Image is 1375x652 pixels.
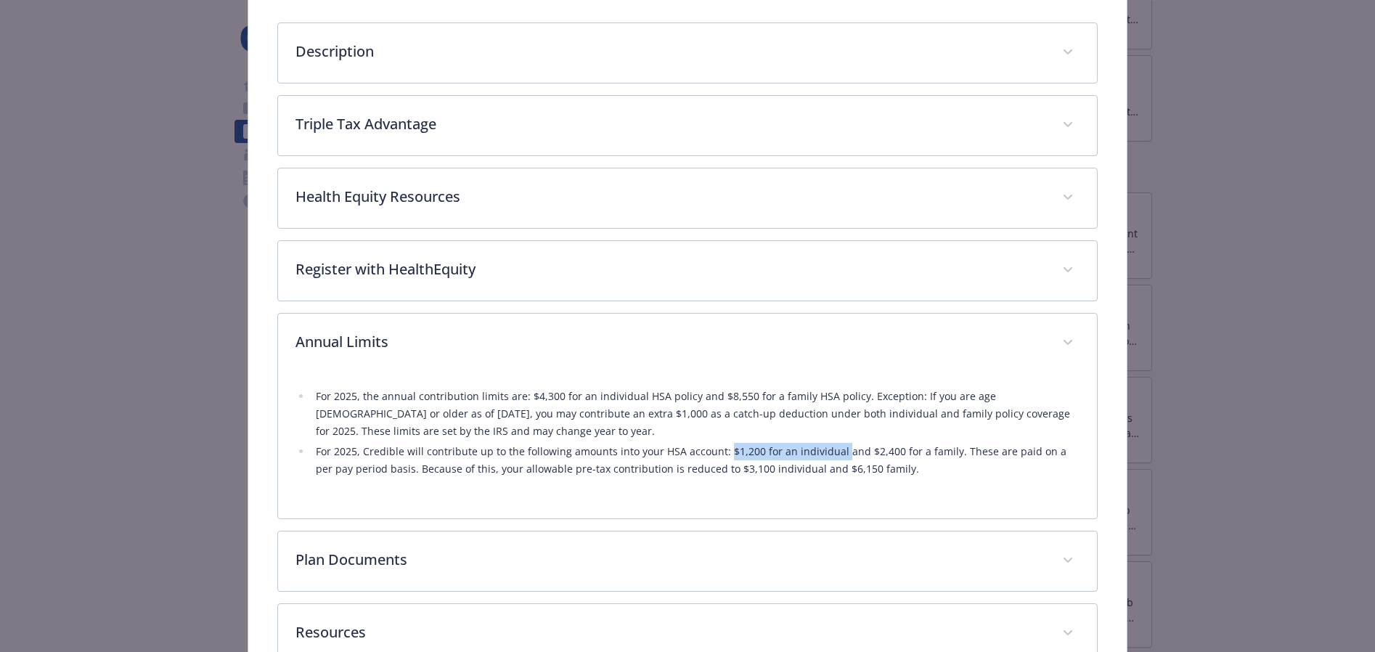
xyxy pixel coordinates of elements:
[295,258,1045,280] p: Register with HealthEquity
[278,314,1097,373] div: Annual Limits
[295,113,1045,135] p: Triple Tax Advantage
[295,622,1045,643] p: Resources
[278,23,1097,83] div: Description
[311,388,1080,440] li: For 2025, the annual contribution limits are: $4,300 for an individual HSA policy and $8,550 for ...
[278,373,1097,518] div: Annual Limits
[278,531,1097,591] div: Plan Documents
[295,331,1045,353] p: Annual Limits
[295,549,1045,571] p: Plan Documents
[278,168,1097,228] div: Health Equity Resources
[278,96,1097,155] div: Triple Tax Advantage
[311,443,1080,478] li: For 2025, Credible will contribute up to the following amounts into your HSA account: $1,200 for ...
[295,41,1045,62] p: Description
[278,241,1097,301] div: Register with HealthEquity
[295,186,1045,208] p: Health Equity Resources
